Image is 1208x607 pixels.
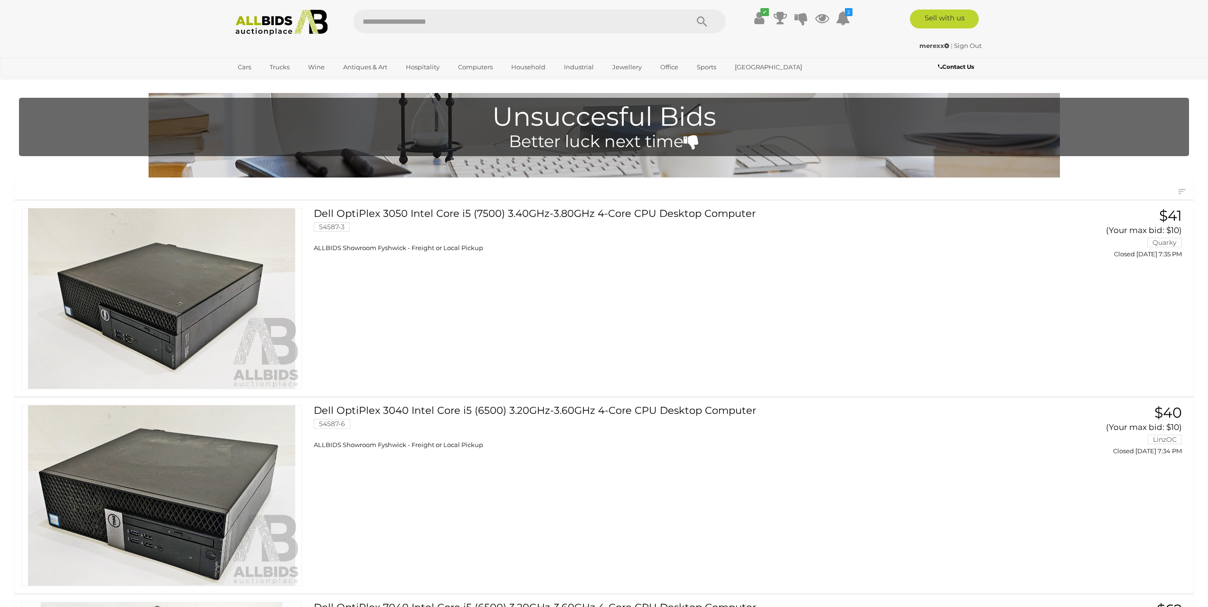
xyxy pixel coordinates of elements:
a: ✔ [752,9,767,27]
a: Wine [302,59,331,75]
a: Trucks [263,59,296,75]
a: Cars [232,59,257,75]
a: merexx [919,42,951,49]
h1: Unsuccesful Bids [24,103,1184,131]
i: 2 [845,8,852,16]
a: 2 [836,9,850,27]
a: Sell with us [910,9,979,28]
a: Antiques & Art [337,59,393,75]
a: $41 (Your max bid: $10) Quarky Closed [DATE] 7:35 PM [1004,208,1184,258]
span: | [951,42,953,49]
strong: merexx [919,42,949,49]
img: 54587-6a.jpg [22,405,301,586]
a: Hospitality [400,59,446,75]
a: Jewellery [606,59,648,75]
b: Contact Us [938,63,974,70]
a: Sports [691,59,722,75]
i: ✔ [760,8,769,16]
a: Office [654,59,684,75]
a: Sign Out [954,42,982,49]
a: [GEOGRAPHIC_DATA] [729,59,808,75]
span: $40 [1154,404,1182,421]
img: 54587-3a.jpg [22,208,301,389]
a: $40 (Your max bid: $10) LinzOC Closed [DATE] 7:34 PM [1004,405,1184,455]
span: $41 [1159,207,1182,224]
button: Search [678,9,726,33]
a: Computers [452,59,499,75]
a: Contact Us [938,62,976,72]
a: Dell OptiPlex 3050 Intel Core i5 (7500) 3.40GHz-3.80GHz 4-Core CPU Desktop Computer 54587-3 ALLBI... [321,208,990,252]
img: Allbids.com.au [230,9,333,36]
a: Dell OptiPlex 3040 Intel Core i5 (6500) 3.20GHz-3.60GHz 4-Core CPU Desktop Computer 54587-6 ALLBI... [321,405,990,449]
a: Industrial [558,59,600,75]
h4: Better luck next time [24,132,1184,151]
a: Household [505,59,552,75]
